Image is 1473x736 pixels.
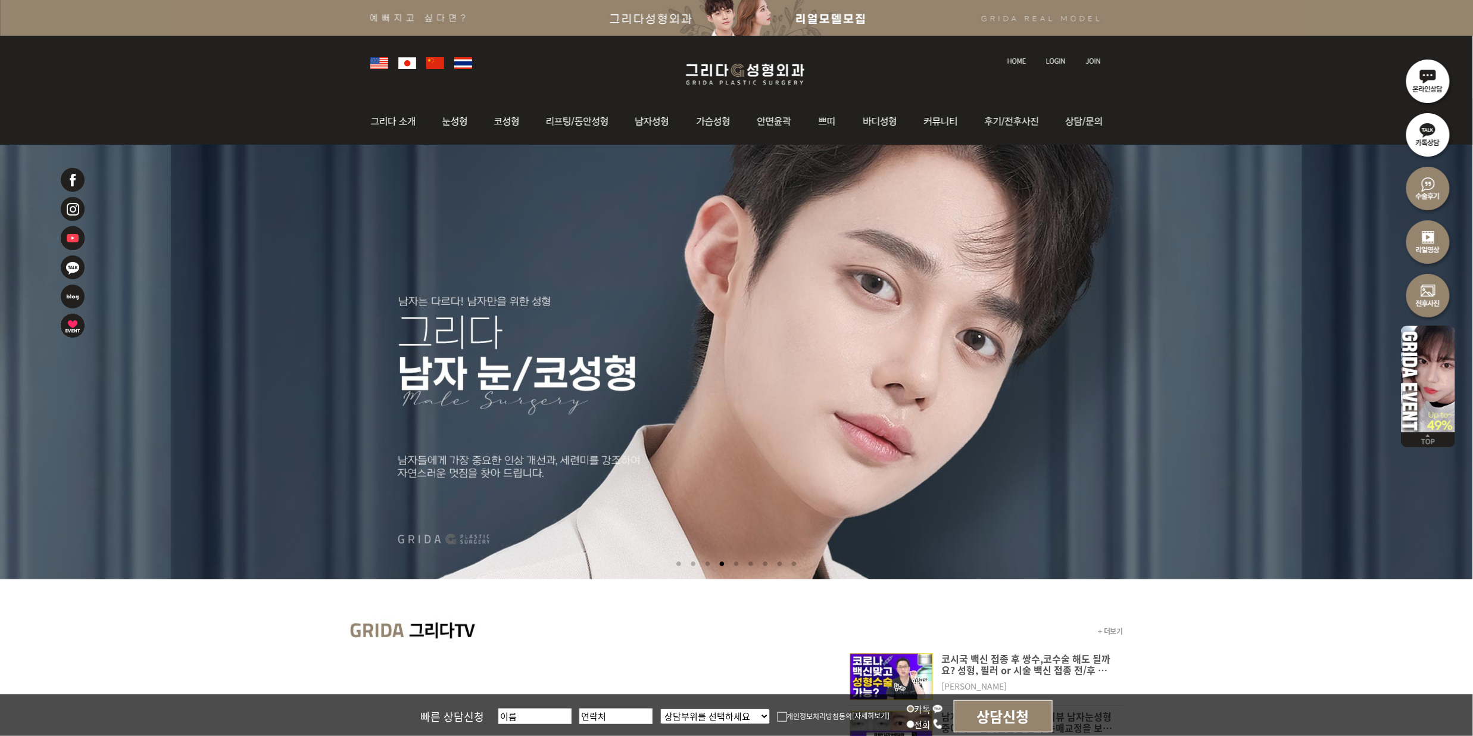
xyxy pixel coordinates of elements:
img: 이벤트 [1402,322,1455,432]
a: [자세히보기] [853,711,890,721]
label: 개인정보처리방침동의 [778,711,853,721]
img: 후기/전후사진 [972,98,1055,145]
input: 상담신청 [954,700,1053,732]
img: 수술후기 [1402,161,1455,214]
span: 빠른 상담신청 [421,709,485,724]
img: 안면윤곽 [744,98,806,145]
dt: [PERSON_NAME] [941,681,1115,701]
img: 온라인상담 [1402,54,1455,107]
img: 유투브 [60,225,86,251]
img: 카카오톡 [60,254,86,280]
a: + 더보기 [1098,626,1124,636]
img: 리얼영상 [1402,214,1455,268]
img: 커뮤니티 [911,98,972,145]
img: 가슴성형 [684,98,744,145]
img: 상담/문의 [1055,98,1109,145]
img: 인스타그램 [60,196,86,222]
img: kakao_icon.png [932,703,943,714]
img: 그리다성형외과 [674,60,816,88]
img: 코성형 [482,98,532,145]
img: 위로가기 [1402,432,1455,447]
img: 페이스북 [60,167,86,193]
img: 카톡상담 [1402,107,1455,161]
img: global_china.png [426,57,444,69]
img: 쁘띠 [806,98,850,145]
img: login_text.jpg [1046,58,1066,64]
img: global_japan.png [398,57,416,69]
img: call_icon.png [932,719,943,729]
img: 수술전후사진 [1402,268,1455,322]
img: join_text.jpg [1085,58,1101,64]
img: 동안성형 [532,98,623,145]
img: 그리다소개 [364,98,429,145]
label: 전화 [907,718,943,731]
input: 카톡 [907,705,915,713]
input: 전화 [907,721,915,728]
p: 코시국 백신 접종 후 쌍수,코수술 해도 될까요? 성형, 필러 or 시술 백신 접종 전/후 가능한지 알려드립니다. [941,653,1115,675]
img: 이벤트 [60,313,86,339]
input: 이름 [498,709,572,724]
img: 남자성형 [623,98,684,145]
img: 바디성형 [850,98,911,145]
img: 눈성형 [429,98,482,145]
img: home_text.jpg [1007,58,1026,64]
img: checkbox.png [778,712,787,722]
img: global_thailand.png [454,57,472,69]
img: 네이버블로그 [60,283,86,310]
label: 카톡 [907,703,943,715]
img: global_usa.png [370,57,388,69]
img: main_grida_tv_title.jpg [349,609,492,653]
input: 연락처 [579,709,653,724]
